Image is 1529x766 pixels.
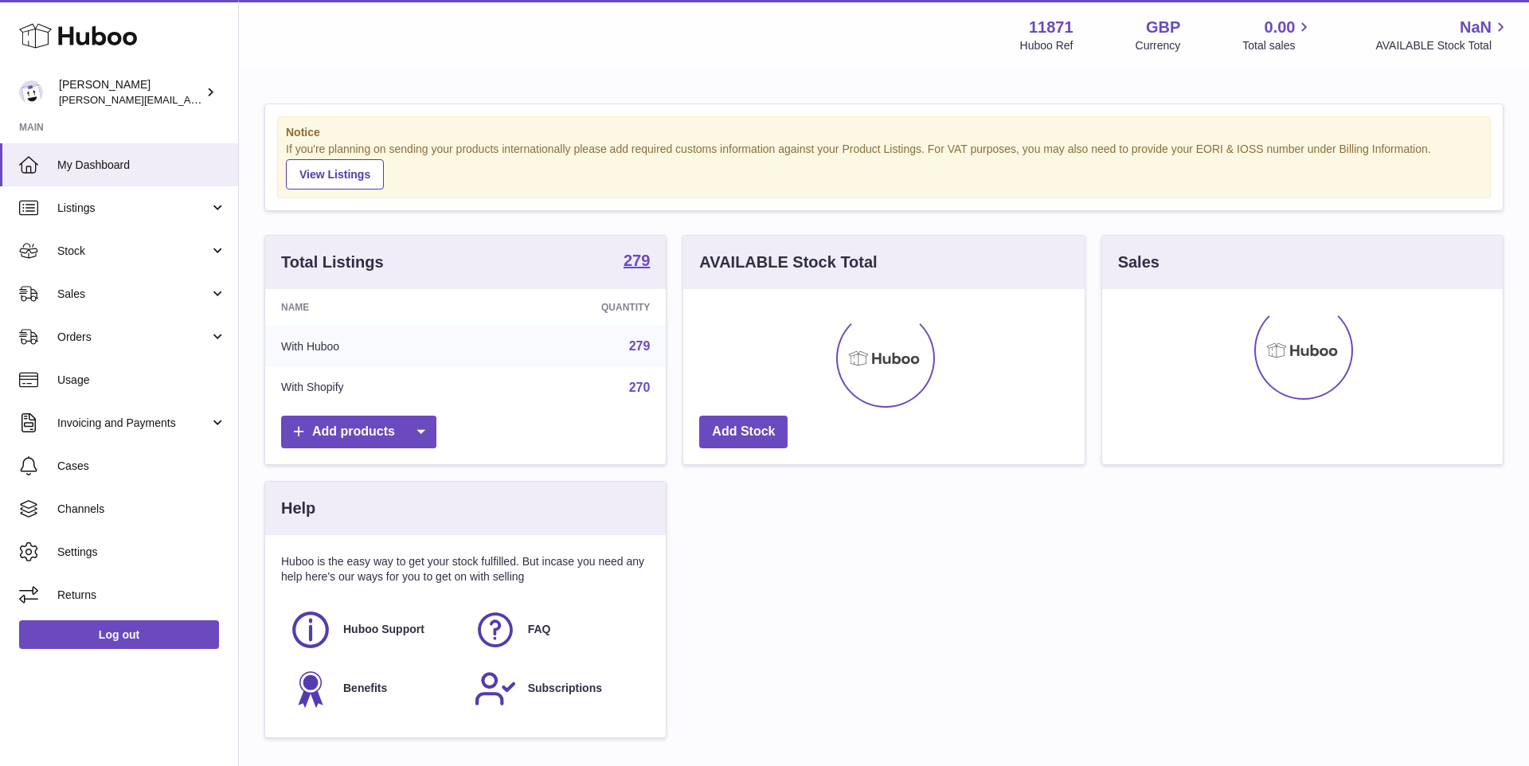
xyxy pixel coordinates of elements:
a: Add Stock [699,416,788,448]
a: 279 [624,252,650,272]
a: 270 [629,381,651,394]
div: [PERSON_NAME] [59,77,202,107]
h3: Total Listings [281,252,384,273]
a: Add products [281,416,436,448]
strong: 279 [624,252,650,268]
strong: Notice [286,125,1482,140]
span: Total sales [1242,38,1313,53]
td: With Huboo [265,326,481,367]
span: Subscriptions [528,681,602,696]
a: NaN AVAILABLE Stock Total [1375,17,1510,53]
span: 0.00 [1265,17,1296,38]
span: AVAILABLE Stock Total [1375,38,1510,53]
a: 279 [629,339,651,353]
h3: AVAILABLE Stock Total [699,252,877,273]
div: If you're planning on sending your products internationally please add required customs informati... [286,142,1482,190]
span: FAQ [528,622,551,637]
div: Huboo Ref [1020,38,1073,53]
span: Orders [57,330,209,345]
span: Benefits [343,681,387,696]
span: Invoicing and Payments [57,416,209,431]
a: 0.00 Total sales [1242,17,1313,53]
div: Currency [1136,38,1181,53]
a: FAQ [474,608,643,651]
span: Huboo Support [343,622,424,637]
span: Settings [57,545,226,560]
span: Usage [57,373,226,388]
a: Subscriptions [474,667,643,710]
span: Cases [57,459,226,474]
p: Huboo is the easy way to get your stock fulfilled. But incase you need any help here's our ways f... [281,554,650,584]
h3: Help [281,498,315,519]
img: katie@hoopsandchains.com [19,80,43,104]
span: Stock [57,244,209,259]
span: Sales [57,287,209,302]
a: Huboo Support [289,608,458,651]
span: Channels [57,502,226,517]
a: Benefits [289,667,458,710]
strong: GBP [1146,17,1180,38]
td: With Shopify [265,367,481,408]
h3: Sales [1118,252,1159,273]
a: View Listings [286,159,384,190]
span: [PERSON_NAME][EMAIL_ADDRESS][DOMAIN_NAME] [59,93,319,106]
th: Name [265,289,481,326]
strong: 11871 [1029,17,1073,38]
span: NaN [1460,17,1492,38]
th: Quantity [481,289,666,326]
a: Log out [19,620,219,649]
span: My Dashboard [57,158,226,173]
span: Returns [57,588,226,603]
span: Listings [57,201,209,216]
